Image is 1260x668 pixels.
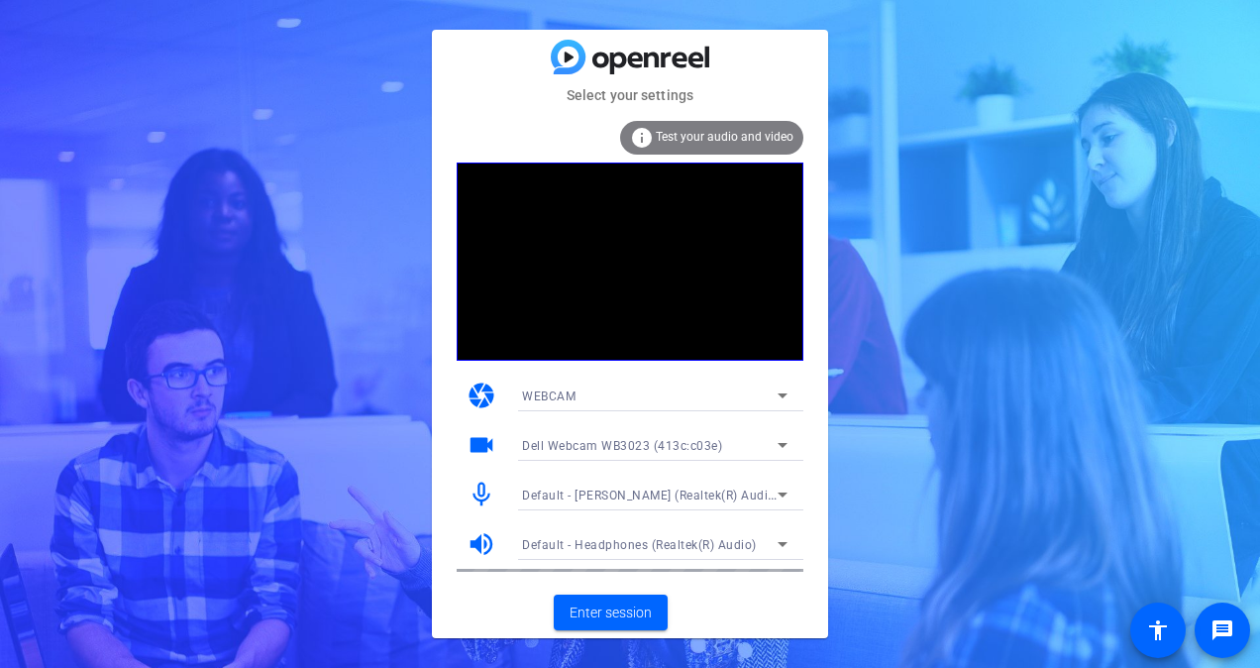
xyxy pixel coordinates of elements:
[1146,618,1170,642] mat-icon: accessibility
[522,487,780,502] span: Default - [PERSON_NAME] (Realtek(R) Audio)
[467,480,496,509] mat-icon: mic_none
[551,40,709,74] img: blue-gradient.svg
[656,130,793,144] span: Test your audio and video
[522,538,757,552] span: Default - Headphones (Realtek(R) Audio)
[570,603,652,623] span: Enter session
[467,430,496,460] mat-icon: videocam
[630,126,654,150] mat-icon: info
[432,84,828,106] mat-card-subtitle: Select your settings
[554,595,668,630] button: Enter session
[522,439,722,453] span: Dell Webcam WB3023 (413c:c03e)
[1210,618,1234,642] mat-icon: message
[467,381,496,410] mat-icon: camera
[522,390,576,403] span: WEBCAM
[467,529,496,559] mat-icon: volume_up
